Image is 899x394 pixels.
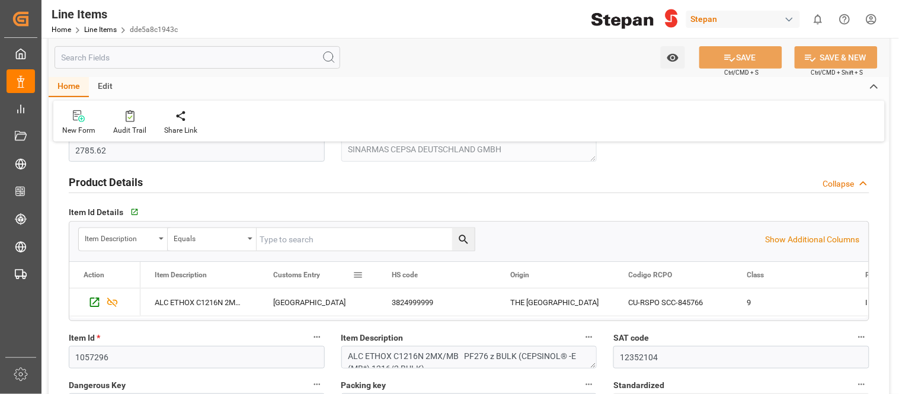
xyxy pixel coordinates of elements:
[341,332,404,344] span: Item Description
[140,289,259,316] div: ALC ETHOX C1216N 2MX/MB PF276 z BULK (CEPSINOL® -E (MB*) 1216/2 BULK)
[309,329,325,345] button: Item Id *
[55,46,340,69] input: Search Fields
[113,125,146,136] div: Audit Trail
[613,379,664,392] span: Standardized
[89,77,121,97] div: Edit
[854,377,869,392] button: Standardized
[69,289,140,316] div: Press SPACE to select this row.
[452,228,475,251] button: search button
[62,125,95,136] div: New Form
[831,6,858,33] button: Help Center
[341,379,386,392] span: Packing key
[591,9,678,30] img: Stepan_Company_logo.svg.png_1713531530.png
[52,25,71,34] a: Home
[174,230,244,244] div: Equals
[155,271,207,279] span: Item Description
[581,329,597,345] button: Item Description
[52,5,178,23] div: Line Items
[309,377,325,392] button: Dangerous Key
[341,139,597,162] textarea: SINARMAS CEPSA DEUTSCHLAND GMBH
[85,230,155,244] div: Item Description
[257,228,475,251] input: Type to search
[686,11,800,28] div: Stepan
[168,228,257,251] button: open menu
[629,271,673,279] span: Codigo RCPO
[79,228,168,251] button: open menu
[164,125,197,136] div: Share Link
[69,174,143,190] h2: Product Details
[273,271,320,279] span: Customs Entry
[341,346,597,369] textarea: ALC ETHOX C1216N 2MX/MB PF276 z BULK (CEPSINOL® -E (MB*) 1216/2 BULK)
[747,271,764,279] span: Class
[615,289,733,316] div: CU-RSPO SCC-845766
[377,289,496,316] div: 3824999999
[69,332,100,344] span: Item Id
[725,68,759,77] span: Ctrl/CMD + S
[613,332,649,344] span: SAT code
[84,271,104,279] div: Action
[84,25,117,34] a: Line Items
[795,46,878,69] button: SAVE & NEW
[811,68,863,77] span: Ctrl/CMD + Shift + S
[661,46,685,69] button: open menu
[259,289,377,316] div: [GEOGRAPHIC_DATA]
[49,77,89,97] div: Home
[496,289,615,316] div: THE [GEOGRAPHIC_DATA]
[392,271,418,279] span: HS code
[854,329,869,345] button: SAT code
[823,178,855,190] div: Collapse
[699,46,782,69] button: SAVE
[69,206,123,219] span: Item Id Details
[766,233,860,246] p: Show Additional Columns
[581,377,597,392] button: Packing key
[510,271,529,279] span: Origin
[805,6,831,33] button: show 0 new notifications
[686,8,805,30] button: Stepan
[747,289,837,316] div: 9
[69,379,126,392] span: Dangerous Key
